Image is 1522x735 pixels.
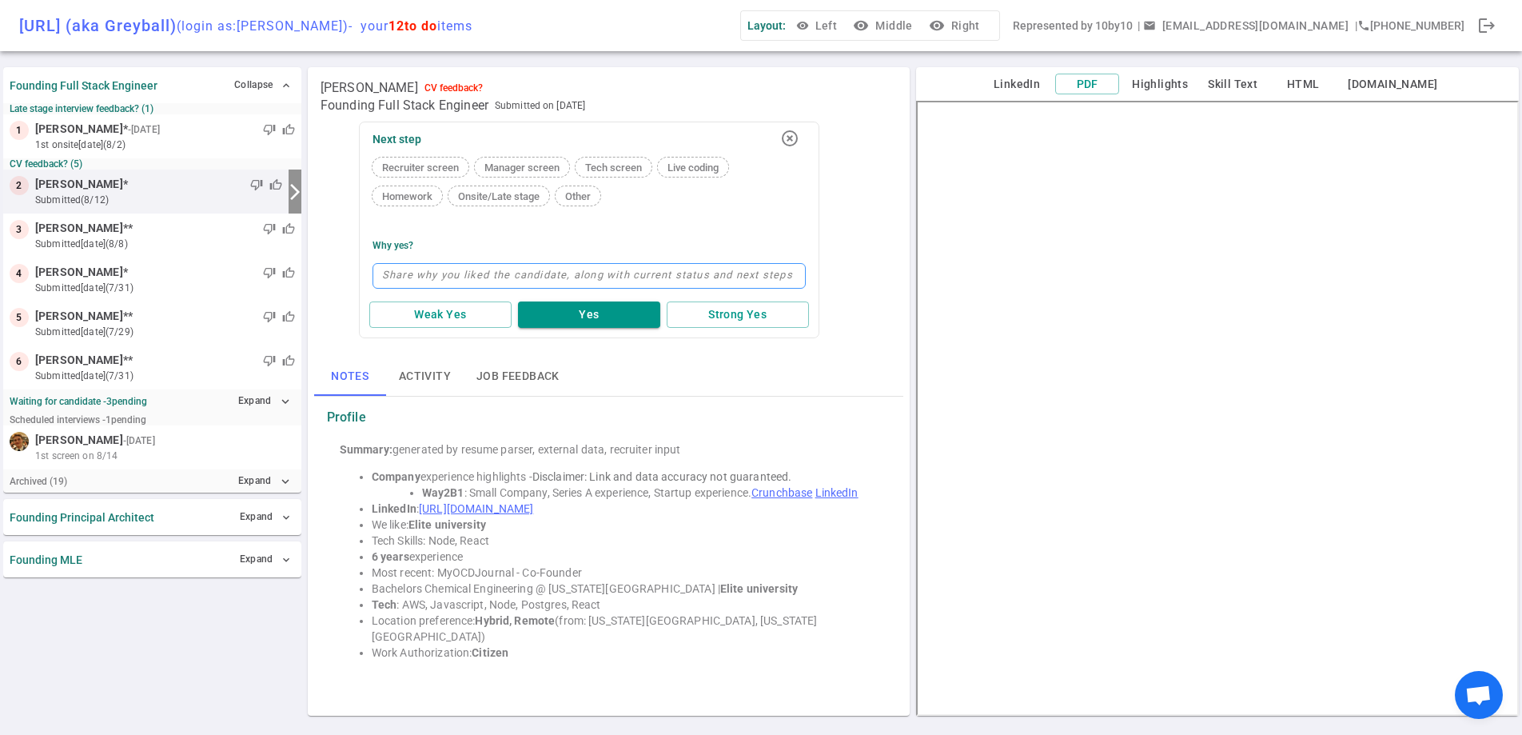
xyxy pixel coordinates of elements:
span: 1st screen on 8/14 [35,449,118,463]
strong: Tech [372,598,397,611]
button: Weak Yes [369,302,512,328]
span: thumb_up [282,123,295,136]
div: Done [1471,10,1503,42]
button: Expand [236,548,295,571]
strong: Founding MLE [10,553,82,566]
small: submitted [DATE] (8/8) [35,237,295,251]
span: Onsite/Late stage [452,190,546,202]
span: thumb_up [269,178,282,191]
span: Tech screen [579,162,648,174]
span: [PERSON_NAME] [321,80,418,96]
span: Live coding [661,162,725,174]
span: - your items [349,18,472,34]
a: [URL][DOMAIN_NAME] [419,502,533,515]
span: Homework [376,190,439,202]
div: 6 [10,352,29,371]
span: Next step [373,133,421,146]
strong: Founding Full Stack Engineer [10,79,157,92]
button: Expand [236,505,295,529]
i: visibility [929,18,945,34]
li: Bachelors Chemical Engineering @ [US_STATE][GEOGRAPHIC_DATA] | [372,581,879,597]
small: 1st Onsite [DATE] (8/2) [35,138,295,152]
span: [PERSON_NAME] [35,308,123,325]
span: thumb_down [263,266,276,279]
div: 3 [10,220,29,239]
span: [PERSON_NAME] [35,432,123,449]
span: [PERSON_NAME] [35,352,123,369]
strong: LinkedIn [372,502,416,515]
span: expand_less [280,79,293,92]
div: 5 [10,308,29,327]
div: CV feedback? [424,82,483,94]
button: visibilityRight [926,11,986,41]
span: expand_more [280,553,293,566]
span: logout [1477,16,1496,35]
button: Open a message box [1140,11,1355,41]
li: experience highlights - [372,469,879,485]
small: submitted (8/12) [35,193,282,207]
span: Manager screen [478,162,566,174]
a: Open chat [1455,671,1503,719]
li: Work Authorization: [372,645,879,661]
strong: Summary: [340,443,392,456]
span: thumb_down [263,310,276,323]
li: experience [372,549,879,565]
li: We like: [372,517,879,533]
span: thumb_down [263,354,276,367]
strong: Way2B1 [422,486,464,499]
i: visibility [853,18,869,34]
span: [PERSON_NAME] [35,176,123,193]
button: Skill Text [1201,74,1265,94]
strong: Waiting for candidate - 3 pending [10,396,147,407]
li: Most recent: MyOCDJournal - Co-Founder [372,565,879,581]
span: [PERSON_NAME] [35,220,123,237]
a: LinkedIn [815,486,859,499]
div: Why Yes? [373,240,413,251]
small: submitted [DATE] (7/31) [35,369,295,383]
button: Left [792,11,843,41]
strong: 6 years [372,550,409,563]
i: expand_more [278,474,293,489]
iframe: candidate_document_preview__iframe [916,101,1519,716]
span: 12 to do [388,18,437,34]
div: 4 [10,264,29,283]
span: Disclaimer: Link and data accuracy not guaranteed. [532,470,792,483]
i: expand_more [278,394,293,409]
div: generated by resume parser, external data, recruiter input [340,441,879,457]
strong: Company [372,470,420,483]
small: - [DATE] [128,122,160,137]
span: thumb_down [250,178,263,191]
span: Other [559,190,597,202]
li: : [372,501,879,517]
li: : Small Company, Series A experience, Startup experience. [422,485,879,501]
button: Job feedback [464,358,572,396]
span: thumb_down [263,123,276,136]
span: thumb_down [263,222,276,235]
span: Recruiter screen [376,162,465,174]
span: thumb_up [282,354,295,367]
button: Activity [386,358,464,396]
button: Collapse [230,74,295,97]
i: phone [1357,19,1370,32]
button: visibilityMiddle [850,11,918,41]
div: basic tabs example [314,358,904,396]
strong: Elite university [720,582,798,595]
span: (login as: [PERSON_NAME] ) [177,18,349,34]
span: visibility [796,19,809,32]
i: highlight_off [780,129,799,148]
span: thumb_up [282,222,295,235]
button: highlight_off [774,122,806,154]
strong: Hybrid, Remote [475,614,555,627]
button: Yes [518,302,660,328]
button: Highlights [1126,74,1194,94]
span: [PERSON_NAME] [35,264,123,281]
span: expand_more [280,511,293,524]
span: Submitted on [DATE] [495,98,585,114]
strong: Citizen [472,646,508,659]
button: Expandexpand_more [234,469,295,493]
a: Crunchbase [751,486,812,499]
span: Founding Full Stack Engineer [321,98,488,114]
img: cb4bc27593b86d99da8a2820ec4d5c4e [10,432,29,451]
li: Location preference: (from: [US_STATE][GEOGRAPHIC_DATA], [US_STATE][GEOGRAPHIC_DATA]) [372,613,879,645]
div: [URL] (aka Greyball) [19,16,472,35]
